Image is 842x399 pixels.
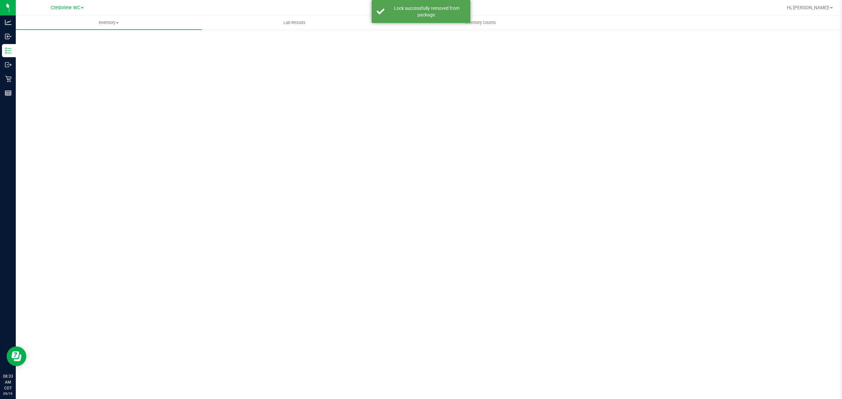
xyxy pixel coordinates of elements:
iframe: Resource center [7,346,26,366]
span: Inventory [16,20,202,26]
div: Lock successfully removed from package. [388,5,465,18]
a: Lab Results [202,16,387,30]
p: 09/19 [3,391,13,396]
inline-svg: Outbound [5,61,12,68]
span: Lab Results [275,20,314,26]
inline-svg: Analytics [5,19,12,26]
inline-svg: Reports [5,90,12,96]
p: 08:33 AM CDT [3,373,13,391]
inline-svg: Inventory [5,47,12,54]
inline-svg: Inbound [5,33,12,40]
span: Hi, [PERSON_NAME]! [787,5,830,10]
inline-svg: Retail [5,76,12,82]
span: Crestview WC [51,5,80,11]
a: Inventory [16,16,202,30]
a: Inventory Counts [387,16,573,30]
span: Inventory Counts [456,20,505,26]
